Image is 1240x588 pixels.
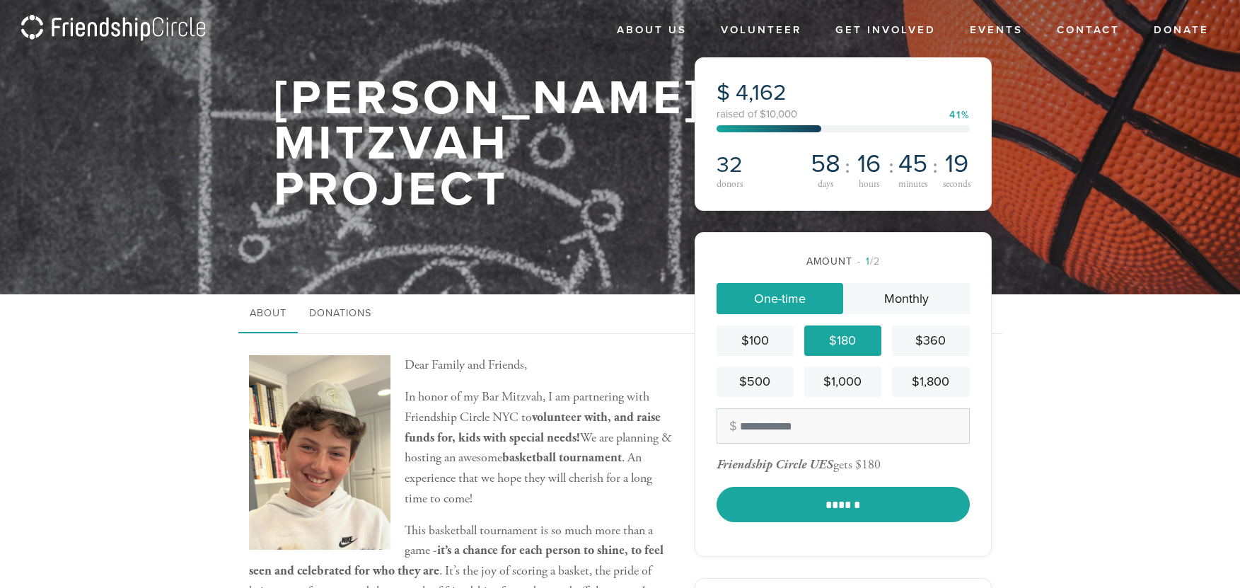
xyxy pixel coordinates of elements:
div: $180 [810,331,876,350]
img: logo_fc.png [21,15,205,42]
b: it’s a chance for each person to shine, to feel seen and celebrated for who they are [249,542,664,579]
a: Events [959,17,1033,44]
div: $360 [898,331,963,350]
span: 1 [866,255,870,267]
span: $ [717,79,730,106]
span: /2 [857,255,880,267]
span: 19 [945,151,968,177]
span: : [845,155,850,178]
span: hours [859,180,879,190]
span: days [818,180,833,190]
h1: [PERSON_NAME] Mitzvah Project [274,76,702,213]
span: seconds [943,180,970,190]
a: Donate [1143,17,1219,44]
span: : [888,155,894,178]
span: Friendship Circle UES [717,456,833,473]
div: $500 [722,372,788,391]
a: Donations [298,294,383,334]
b: basketball tournament [502,449,622,466]
div: $100 [722,331,788,350]
a: $100 [717,325,794,356]
a: About [238,294,298,334]
a: About Us [606,17,697,44]
span: minutes [898,180,927,190]
p: In honor of my Bar Mitzvah, I am partnering with Friendship Circle NYC to We are planning & hosti... [249,387,673,509]
a: $1,800 [892,367,969,397]
a: Monthly [843,283,970,314]
b: volunteer with, and raise funds for, kids with special needs! [405,409,661,446]
span: 4,162 [736,79,787,106]
div: gets [717,456,852,473]
a: $500 [717,367,794,397]
div: 41% [949,110,970,120]
h2: 32 [717,151,804,178]
span: 45 [898,151,927,177]
span: 16 [857,151,881,177]
div: Amount [717,254,970,269]
div: raised of $10,000 [717,109,970,120]
div: $1,000 [810,372,876,391]
a: $180 [804,325,881,356]
a: Volunteer [710,17,812,44]
span: : [932,155,938,178]
div: $180 [855,456,881,473]
a: Contact [1046,17,1130,44]
span: 58 [811,151,840,177]
a: $1,000 [804,367,881,397]
a: $360 [892,325,969,356]
div: donors [717,179,804,189]
a: One-time [717,283,843,314]
a: Get Involved [825,17,946,44]
div: $1,800 [898,372,963,391]
p: Dear Family and Friends, [249,355,673,376]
